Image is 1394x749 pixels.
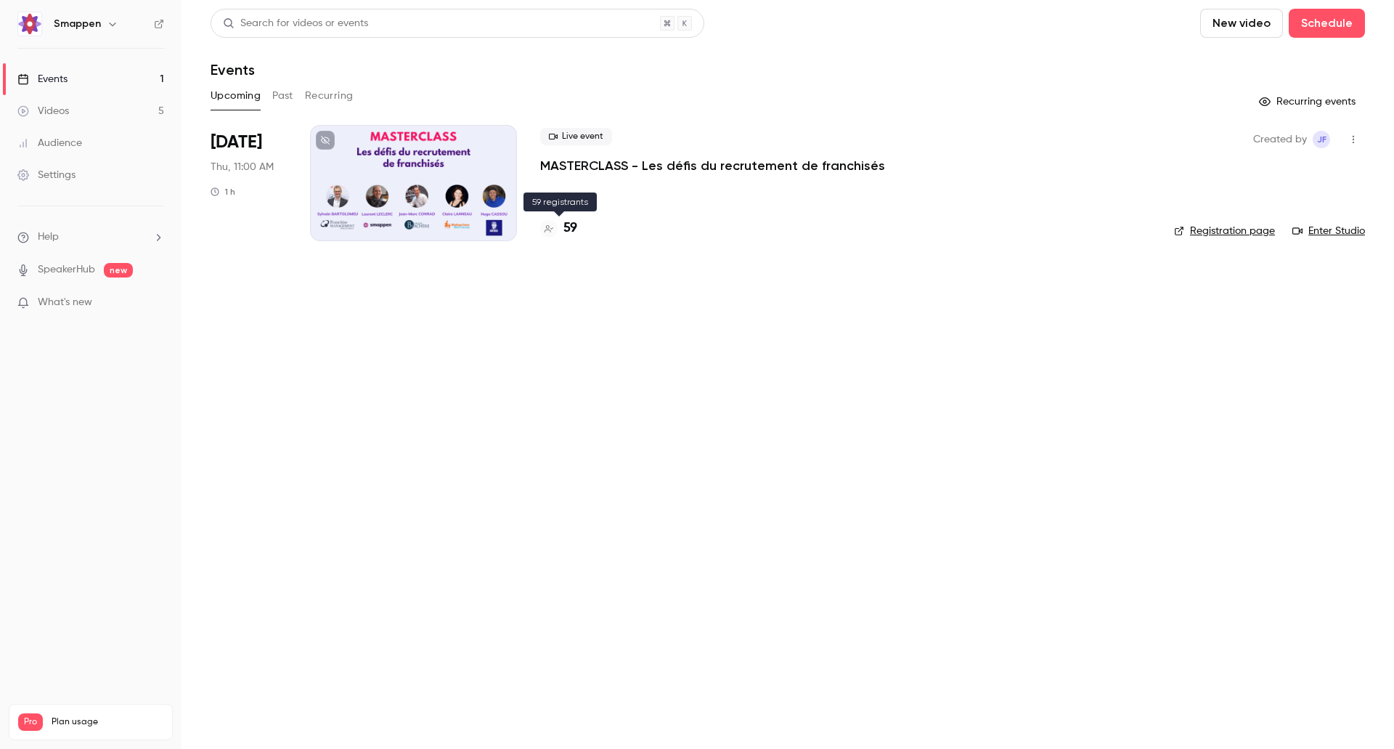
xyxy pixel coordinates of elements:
button: Recurring events [1252,90,1365,113]
a: SpeakerHub [38,262,95,278]
div: Search for videos or events [223,16,368,31]
h1: Events [211,61,255,78]
span: Live event [540,128,612,145]
button: Schedule [1289,9,1365,38]
div: 1 h [211,186,235,198]
li: help-dropdown-opener [17,230,164,245]
a: MASTERCLASS - Les défis du recrutement de franchisés [540,157,885,174]
div: Settings [17,168,76,182]
a: Registration page [1174,224,1275,238]
span: new [104,263,133,278]
iframe: Noticeable Trigger [147,296,164,309]
span: JF [1317,131,1326,148]
div: Videos [17,104,69,118]
img: Smappen [18,12,41,36]
button: Upcoming [211,84,261,108]
h4: 59 [563,219,577,238]
a: Enter Studio [1292,224,1365,238]
span: Pro [18,713,43,731]
span: [DATE] [211,131,262,154]
button: New video [1200,9,1283,38]
div: Events [17,72,68,86]
span: Julie FAVRE [1313,131,1330,148]
button: Recurring [305,84,354,108]
span: What's new [38,295,92,310]
button: Past [272,84,293,108]
span: Help [38,230,59,245]
span: Thu, 11:00 AM [211,160,274,174]
span: Created by [1253,131,1307,148]
div: Sep 11 Thu, 11:00 AM (Europe/Paris) [211,125,287,241]
div: Audience [17,136,82,150]
h6: Smappen [54,17,101,31]
a: 59 [540,219,577,238]
span: Plan usage [52,716,163,728]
